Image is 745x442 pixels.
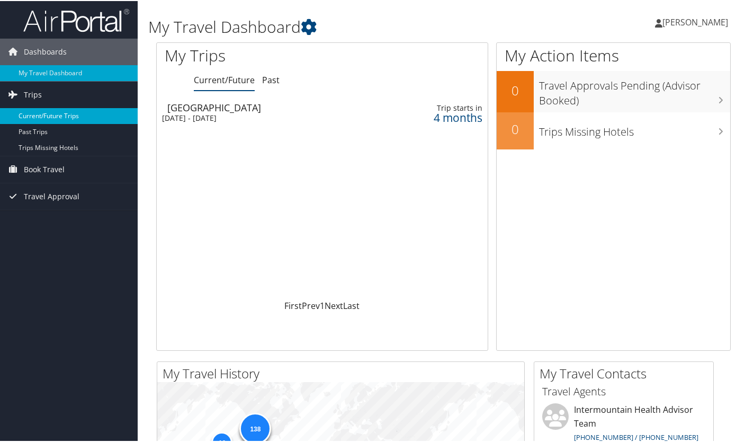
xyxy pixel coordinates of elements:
h2: My Travel History [163,364,524,382]
a: 0Trips Missing Hotels [497,111,730,148]
h3: Travel Agents [542,383,705,398]
a: 0Travel Approvals Pending (Advisor Booked) [497,70,730,111]
a: [PERSON_NAME] [655,5,739,37]
a: Next [325,299,343,311]
span: Dashboards [24,38,67,64]
span: Travel Approval [24,182,79,209]
img: airportal-logo.png [23,7,129,32]
a: Last [343,299,360,311]
a: Past [262,73,280,85]
div: Trip starts in [400,102,482,112]
h1: My Action Items [497,43,730,66]
span: Book Travel [24,155,65,182]
h2: My Travel Contacts [540,364,713,382]
div: [GEOGRAPHIC_DATA] [167,102,367,111]
div: 4 months [400,112,482,121]
h2: 0 [497,119,534,137]
a: Prev [302,299,320,311]
a: First [284,299,302,311]
h1: My Travel Dashboard [148,15,542,37]
a: [PHONE_NUMBER] / [PHONE_NUMBER] [574,431,698,441]
a: 1 [320,299,325,311]
h2: 0 [497,81,534,99]
h3: Trips Missing Hotels [539,118,730,138]
h3: Travel Approvals Pending (Advisor Booked) [539,72,730,107]
h1: My Trips [165,43,342,66]
span: [PERSON_NAME] [662,15,728,27]
a: Current/Future [194,73,255,85]
div: [DATE] - [DATE] [162,112,362,122]
span: Trips [24,81,42,107]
